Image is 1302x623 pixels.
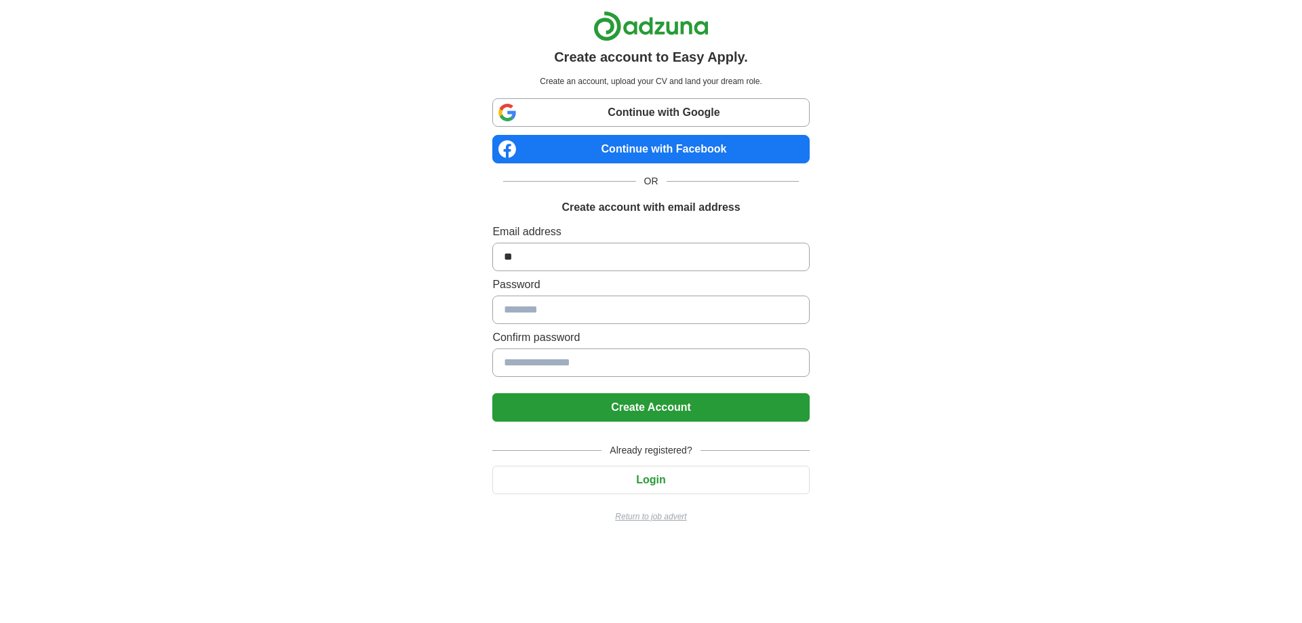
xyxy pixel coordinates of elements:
label: Confirm password [492,329,809,346]
a: Login [492,474,809,485]
label: Email address [492,224,809,240]
a: Continue with Google [492,98,809,127]
span: Already registered? [601,443,700,458]
label: Password [492,277,809,293]
span: OR [636,174,667,188]
h1: Create account to Easy Apply. [554,47,748,67]
p: Create an account, upload your CV and land your dream role. [495,75,806,87]
button: Login [492,466,809,494]
img: Adzuna logo [593,11,709,41]
a: Continue with Facebook [492,135,809,163]
h1: Create account with email address [561,199,740,216]
a: Return to job advert [492,510,809,523]
button: Create Account [492,393,809,422]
